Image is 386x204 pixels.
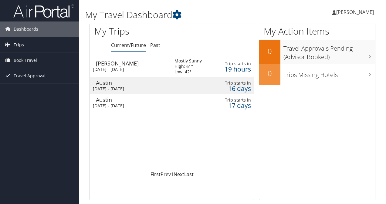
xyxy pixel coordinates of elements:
[150,42,160,48] a: Past
[94,25,181,38] h1: My Trips
[259,68,280,79] h2: 0
[259,64,375,85] a: 0Trips Missing Hotels
[220,86,251,91] div: 16 days
[93,103,165,109] div: [DATE] - [DATE]
[111,42,146,48] a: Current/Future
[336,9,374,15] span: [PERSON_NAME]
[151,171,161,178] a: First
[220,61,251,66] div: Trip starts in
[220,80,251,86] div: Trip starts in
[259,25,375,38] h1: My Action Items
[174,64,202,69] div: High: 61°
[174,69,202,75] div: Low: 42°
[259,40,375,63] a: 0Travel Approvals Pending (Advisor Booked)
[96,97,168,102] div: Austin
[174,58,202,64] div: Mostly Sunny
[171,171,174,178] a: 1
[96,61,168,66] div: [PERSON_NAME]
[332,3,380,21] a: [PERSON_NAME]
[14,22,38,37] span: Dashboards
[259,46,280,56] h2: 0
[93,86,165,92] div: [DATE] - [DATE]
[161,171,171,178] a: Prev
[93,67,165,72] div: [DATE] - [DATE]
[14,68,46,83] span: Travel Approval
[13,4,74,18] img: airportal-logo.png
[85,8,282,21] h1: My Travel Dashboard
[96,80,168,85] div: Austin
[283,41,375,61] h3: Travel Approvals Pending (Advisor Booked)
[283,68,375,79] h3: Trips Missing Hotels
[14,53,37,68] span: Book Travel
[220,97,251,103] div: Trip starts in
[220,66,251,72] div: 19 hours
[220,103,251,108] div: 17 days
[174,171,184,178] a: Next
[184,171,194,178] a: Last
[14,37,24,52] span: Trips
